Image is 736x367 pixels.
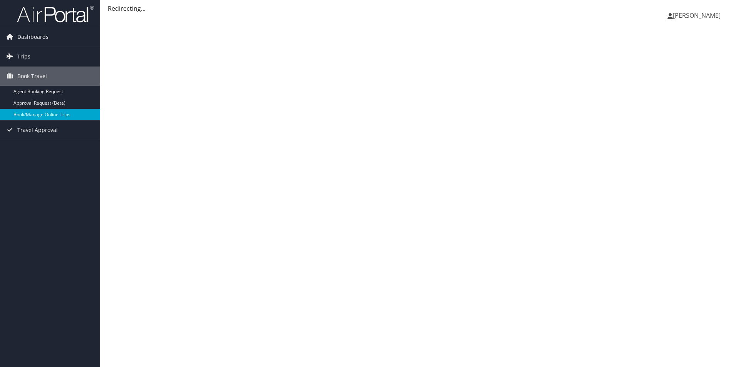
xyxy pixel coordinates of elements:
[17,120,58,140] span: Travel Approval
[17,27,49,47] span: Dashboards
[17,47,30,66] span: Trips
[667,4,728,27] a: [PERSON_NAME]
[17,67,47,86] span: Book Travel
[673,11,721,20] span: [PERSON_NAME]
[17,5,94,23] img: airportal-logo.png
[108,4,728,13] div: Redirecting...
